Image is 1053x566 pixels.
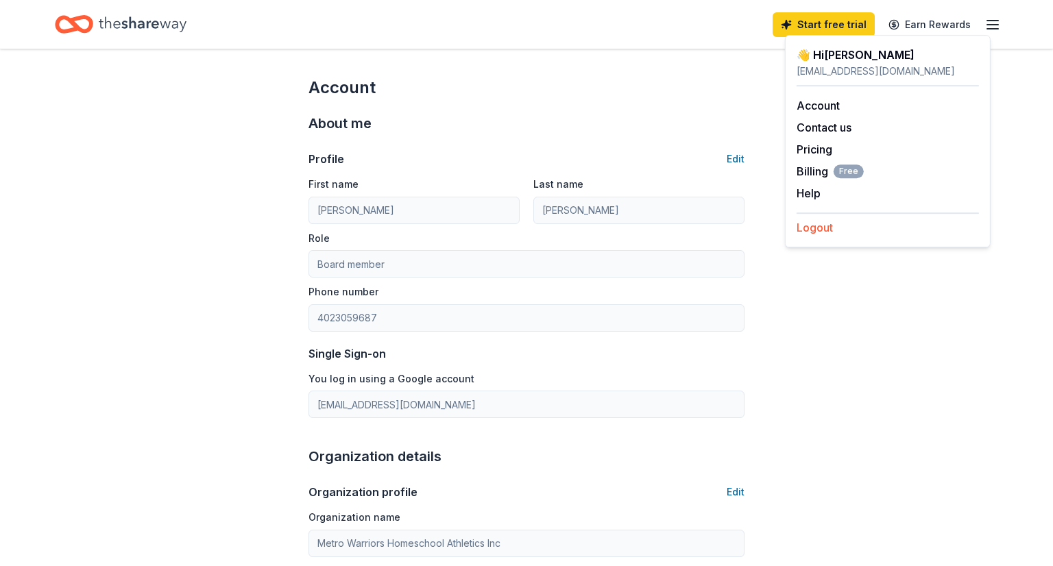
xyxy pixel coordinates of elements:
[308,285,378,299] label: Phone number
[55,8,186,40] a: Home
[797,185,821,201] button: Help
[308,445,745,467] div: Organization details
[308,510,400,524] label: Organization name
[797,219,833,236] button: Logout
[797,99,840,112] a: Account
[797,119,851,136] button: Contact us
[797,47,979,63] div: 👋 Hi [PERSON_NAME]
[727,151,745,167] button: Edit
[773,12,875,37] a: Start free trial
[308,151,344,167] div: Profile
[797,163,864,180] button: BillingFree
[308,372,474,386] label: You log in using a Google account
[308,77,745,99] div: Account
[308,484,417,500] div: Organization profile
[880,12,979,37] a: Earn Rewards
[533,177,583,191] label: Last name
[308,177,359,191] label: First name
[727,484,745,500] button: Edit
[834,164,864,178] span: Free
[797,143,832,156] a: Pricing
[797,63,979,79] div: [EMAIL_ADDRESS][DOMAIN_NAME]
[797,163,864,180] span: Billing
[308,345,745,362] div: Single Sign-on
[308,112,745,134] div: About me
[308,232,330,245] label: Role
